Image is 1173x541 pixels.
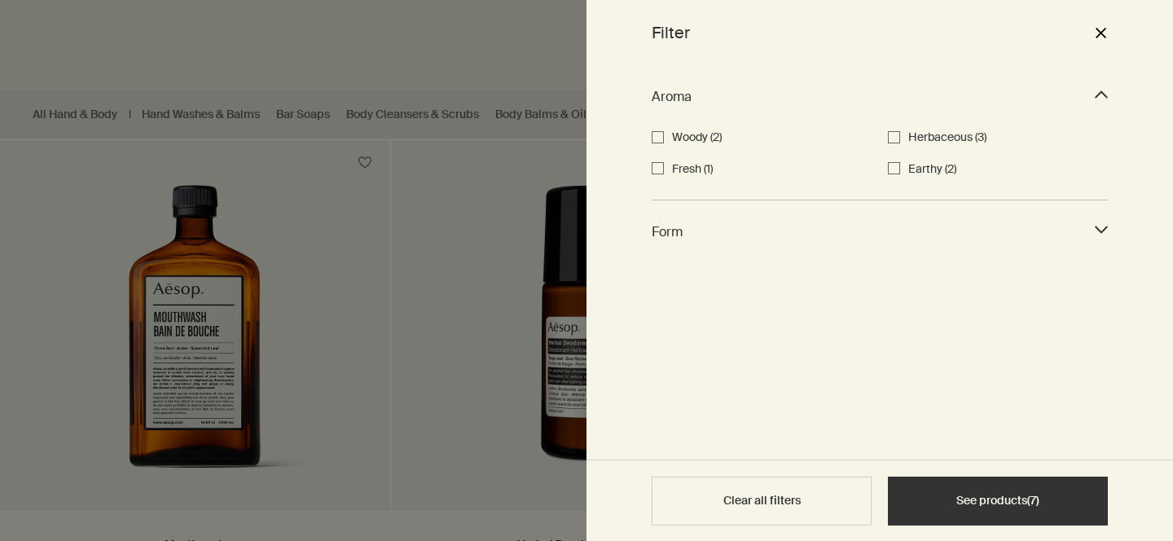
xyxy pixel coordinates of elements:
label: Woody (2) [672,128,872,147]
label: Herbaceous (3) [908,128,1108,147]
label: Earthy (2) [908,160,1108,179]
button: See products(7) [888,477,1108,526]
span: Aroma [652,86,1079,108]
h2: Filter [652,19,690,46]
span: Form [652,221,1079,243]
label: Fresh (1) [672,160,872,179]
div: Aroma [652,75,1108,118]
div: Form [652,210,1108,253]
button: Close [1091,19,1110,46]
button: Clear all filters [652,477,872,526]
